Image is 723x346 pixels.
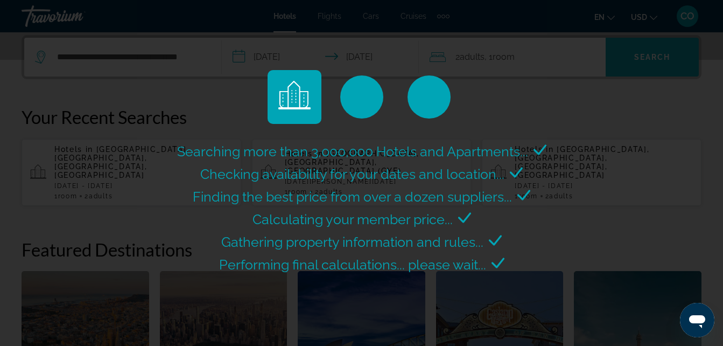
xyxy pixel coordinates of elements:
[177,143,528,160] span: Searching more than 3,000,000 Hotels and Apartments...
[221,234,483,250] span: Gathering property information and rules...
[680,303,714,337] iframe: Botón para iniciar la ventana de mensajería
[219,257,486,273] span: Performing final calculations... please wait...
[193,189,512,205] span: Finding the best price from over a dozen suppliers...
[200,166,504,182] span: Checking availability for your dates and location...
[252,211,453,227] span: Calculating your member price...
